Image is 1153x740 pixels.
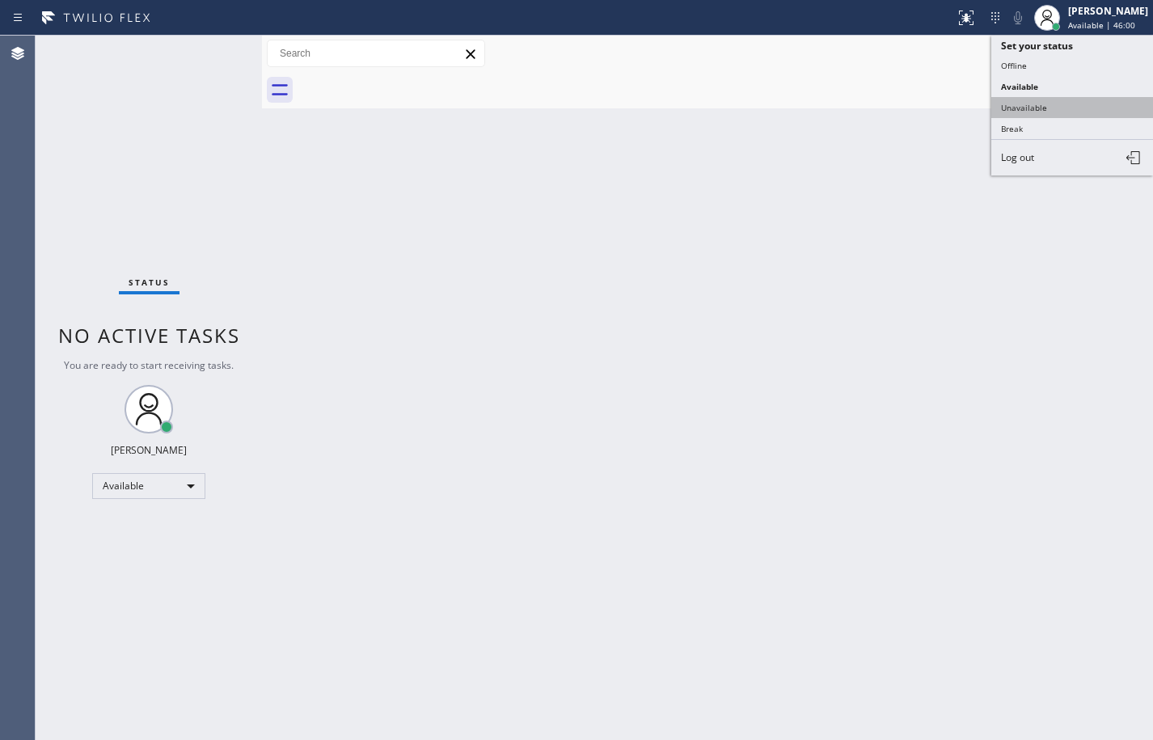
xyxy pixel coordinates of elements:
span: Status [129,277,170,288]
button: Mute [1007,6,1029,29]
div: [PERSON_NAME] [111,443,187,457]
span: Available | 46:00 [1068,19,1135,31]
span: No active tasks [58,322,240,349]
input: Search [268,40,484,66]
div: [PERSON_NAME] [1068,4,1148,18]
div: Available [92,473,205,499]
span: You are ready to start receiving tasks. [64,358,234,372]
